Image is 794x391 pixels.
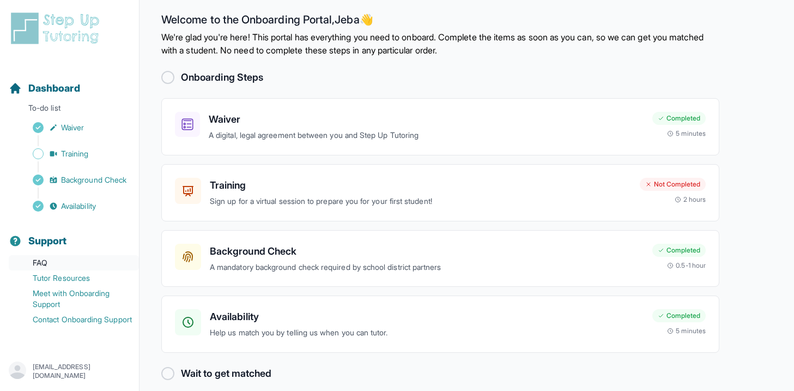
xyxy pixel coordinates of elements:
div: 2 hours [675,195,706,204]
div: Completed [652,112,706,125]
a: WaiverA digital, legal agreement between you and Step Up TutoringCompleted5 minutes [161,98,719,155]
a: Meet with Onboarding Support [9,286,139,312]
h3: Background Check [210,244,644,259]
h3: Availability [210,309,644,324]
p: Sign up for a virtual session to prepare you for your first student! [210,195,631,208]
button: [EMAIL_ADDRESS][DOMAIN_NAME] [9,362,130,381]
span: Support [28,233,67,249]
h2: Welcome to the Onboarding Portal, Jeba 👋 [161,13,719,31]
p: A digital, legal agreement between you and Step Up Tutoring [209,129,644,142]
h3: Training [210,178,631,193]
span: Training [61,148,89,159]
p: [EMAIL_ADDRESS][DOMAIN_NAME] [33,363,130,380]
button: Dashboard [4,63,135,100]
h2: Onboarding Steps [181,70,263,85]
a: AvailabilityHelp us match you by telling us when you can tutor.Completed5 minutes [161,296,719,353]
span: Waiver [61,122,84,133]
div: 0.5-1 hour [667,261,706,270]
a: Waiver [9,120,139,135]
a: Dashboard [9,81,80,96]
span: Dashboard [28,81,80,96]
span: Background Check [61,175,126,185]
div: Completed [652,244,706,257]
div: Completed [652,309,706,322]
p: To-do list [4,103,135,118]
h2: Wait to get matched [181,366,271,381]
a: Contact Onboarding Support [9,312,139,327]
button: Support [4,216,135,253]
div: 5 minutes [667,327,706,335]
p: Help us match you by telling us when you can tutor. [210,327,644,339]
a: Background Check [9,172,139,188]
span: Availability [61,201,96,212]
div: Not Completed [640,178,706,191]
a: Availability [9,198,139,214]
a: Background CheckA mandatory background check required by school district partnersCompleted0.5-1 hour [161,230,719,287]
a: Training [9,146,139,161]
img: logo [9,11,106,46]
p: A mandatory background check required by school district partners [210,261,644,274]
h3: Waiver [209,112,644,127]
a: FAQ [9,255,139,270]
a: TrainingSign up for a virtual session to prepare you for your first student!Not Completed2 hours [161,164,719,221]
div: 5 minutes [667,129,706,138]
p: We're glad you're here! This portal has everything you need to onboard. Complete the items as soo... [161,31,719,57]
a: Tutor Resources [9,270,139,286]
